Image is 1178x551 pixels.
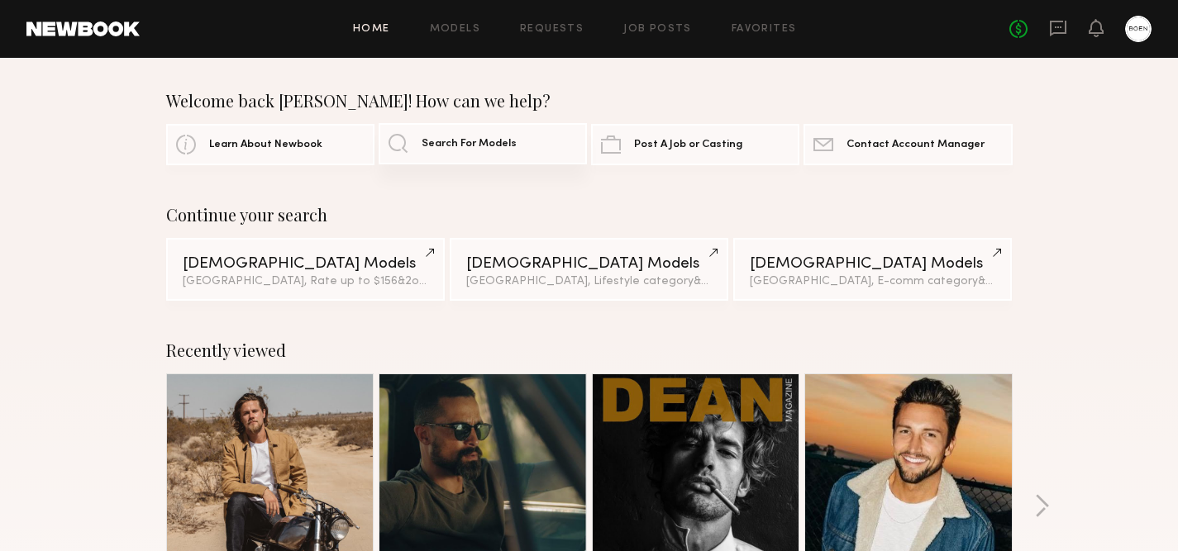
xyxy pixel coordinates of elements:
a: Models [430,24,480,35]
div: [GEOGRAPHIC_DATA], Rate up to $156 [183,276,428,287]
a: Home [353,24,390,35]
div: Welcome back [PERSON_NAME]! How can we help? [166,91,1013,111]
span: & 2 other filter s [398,276,477,287]
a: [DEMOGRAPHIC_DATA] Models[GEOGRAPHIC_DATA], E-comm category&3other filters [733,238,1012,301]
a: Job Posts [623,24,692,35]
a: Favorites [732,24,797,35]
div: Recently viewed [166,340,1013,360]
a: [DEMOGRAPHIC_DATA] Models[GEOGRAPHIC_DATA], Lifestyle category&3other filters [450,238,728,301]
span: & 3 other filter s [978,276,1056,287]
a: Post A Job or Casting [591,124,799,165]
a: Requests [520,24,584,35]
span: Learn About Newbook [209,140,322,150]
span: & 3 other filter s [694,276,772,287]
a: Contact Account Manager [804,124,1012,165]
div: [DEMOGRAPHIC_DATA] Models [466,256,712,272]
a: Learn About Newbook [166,124,374,165]
div: [DEMOGRAPHIC_DATA] Models [183,256,428,272]
div: [GEOGRAPHIC_DATA], Lifestyle category [466,276,712,287]
span: Contact Account Manager [847,140,985,150]
div: [DEMOGRAPHIC_DATA] Models [750,256,995,272]
div: [GEOGRAPHIC_DATA], E-comm category [750,276,995,287]
a: [DEMOGRAPHIC_DATA] Models[GEOGRAPHIC_DATA], Rate up to $156&2other filters [166,238,445,301]
span: Post A Job or Casting [634,140,742,150]
a: Search For Models [379,123,587,164]
span: Search For Models [422,139,517,150]
div: Continue your search [166,205,1013,225]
